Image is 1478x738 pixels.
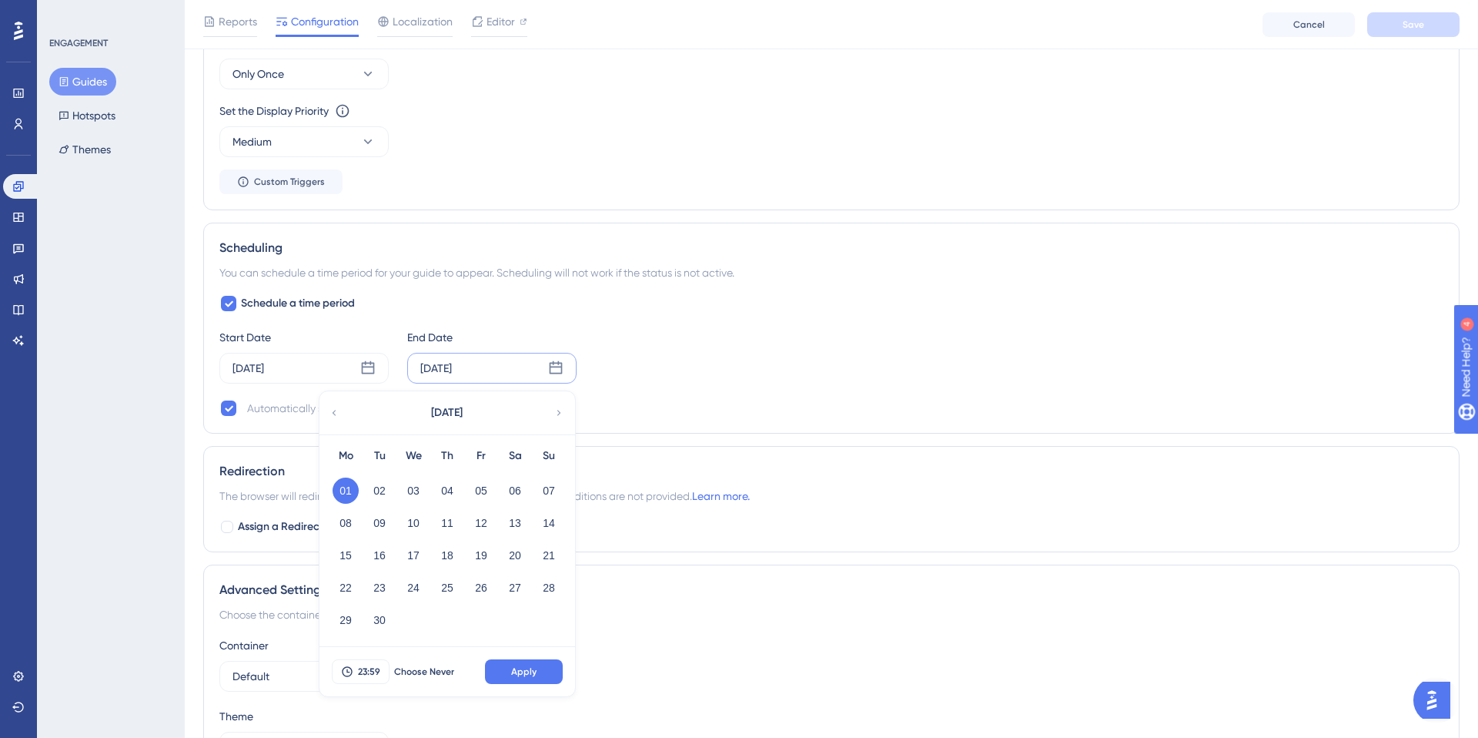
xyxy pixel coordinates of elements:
[219,59,389,89] button: Only Once
[219,581,1443,599] div: Advanced Settings
[1403,18,1424,31] span: Save
[393,12,453,31] span: Localization
[464,447,498,465] div: Fr
[536,478,562,504] button: 07
[400,542,426,569] button: 17
[536,542,562,569] button: 21
[232,65,284,83] span: Only Once
[49,68,116,96] button: Guides
[366,510,393,536] button: 09
[502,510,528,536] button: 13
[219,126,389,157] button: Medium
[400,478,426,504] button: 03
[219,239,1443,257] div: Scheduling
[49,102,125,129] button: Hotspots
[536,510,562,536] button: 14
[333,478,359,504] button: 01
[420,359,452,377] div: [DATE]
[434,510,460,536] button: 11
[219,169,343,194] button: Custom Triggers
[502,575,528,601] button: 27
[431,404,463,422] span: [DATE]
[366,542,393,569] button: 16
[238,518,359,536] span: Assign a Redirection URL
[502,478,528,504] button: 06
[366,607,393,633] button: 30
[219,462,1443,481] div: Redirection
[498,447,532,465] div: Sa
[468,510,494,536] button: 12
[487,12,515,31] span: Editor
[400,510,426,536] button: 10
[49,37,108,49] div: ENGAGEMENT
[219,707,1443,726] div: Theme
[502,542,528,569] button: 20
[219,636,1443,655] div: Container
[400,575,426,601] button: 24
[219,605,1443,624] div: Choose the container and theme for the guide.
[232,359,264,377] div: [DATE]
[434,542,460,569] button: 18
[333,575,359,601] button: 22
[394,666,454,678] span: Choose Never
[219,487,750,505] span: The browser will redirect to the “Redirection URL” when the Targeting Conditions are not provided.
[485,659,563,684] button: Apply
[1293,18,1325,31] span: Cancel
[390,659,459,684] button: Choose Never
[692,490,750,502] a: Learn more.
[332,659,390,684] button: 23:59
[219,661,389,692] button: Default
[434,478,460,504] button: 04
[329,447,363,465] div: Mo
[511,666,537,678] span: Apply
[219,102,329,120] div: Set the Display Priority
[430,447,464,465] div: Th
[1413,677,1460,723] iframe: UserGuiding AI Assistant Launcher
[358,666,380,678] span: 23:59
[434,575,460,601] button: 25
[232,133,272,151] span: Medium
[333,607,359,633] button: 29
[247,399,564,418] div: Automatically set as “Inactive” when the scheduled period is over.
[219,12,257,31] span: Reports
[333,542,359,569] button: 15
[241,294,355,313] span: Schedule a time period
[333,510,359,536] button: 08
[468,542,494,569] button: 19
[369,398,523,428] button: [DATE]
[366,575,393,601] button: 23
[291,12,359,31] span: Configuration
[468,478,494,504] button: 05
[532,447,566,465] div: Su
[536,575,562,601] button: 28
[366,478,393,504] button: 02
[219,263,1443,282] div: You can schedule a time period for your guide to appear. Scheduling will not work if the status i...
[107,8,112,20] div: 4
[468,575,494,601] button: 26
[1367,12,1460,37] button: Save
[396,447,430,465] div: We
[219,328,389,347] div: Start Date
[363,447,396,465] div: Tu
[407,328,577,347] div: End Date
[36,4,96,22] span: Need Help?
[1262,12,1355,37] button: Cancel
[49,136,120,163] button: Themes
[254,176,325,188] span: Custom Triggers
[232,667,269,686] span: Default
